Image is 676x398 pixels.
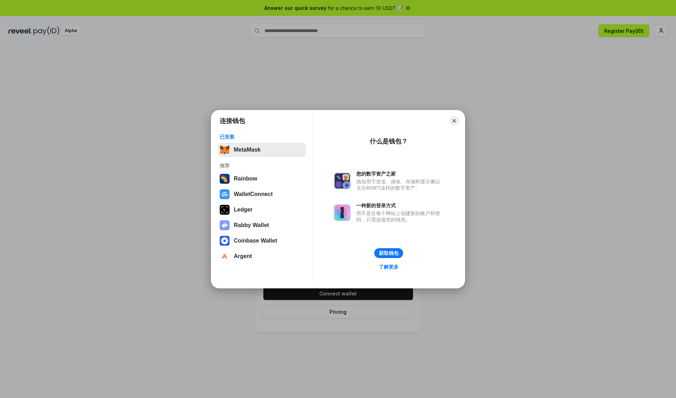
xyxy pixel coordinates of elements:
[218,203,306,217] button: Ledger
[220,236,230,246] img: svg+xml,%3Csvg%20width%3D%2228%22%20height%3D%2228%22%20viewBox%3D%220%200%2028%2028%22%20fill%3D...
[220,189,230,199] img: svg+xml,%3Csvg%20width%3D%2228%22%20height%3D%2228%22%20viewBox%3D%220%200%2028%2028%22%20fill%3D...
[356,210,444,223] div: 而不是在每个网站上创建新的账户和密码，只需连接您的钱包。
[234,191,273,197] div: WalletConnect
[334,204,351,221] img: svg+xml,%3Csvg%20xmlns%3D%22http%3A%2F%2Fwww.w3.org%2F2000%2Fsvg%22%20fill%3D%22none%22%20viewBox...
[220,117,245,125] h1: 连接钱包
[334,172,351,189] img: svg+xml,%3Csvg%20xmlns%3D%22http%3A%2F%2Fwww.w3.org%2F2000%2Fsvg%22%20fill%3D%22none%22%20viewBox...
[218,143,306,157] button: MetaMask
[220,251,230,261] img: svg+xml,%3Csvg%20width%3D%2228%22%20height%3D%2228%22%20viewBox%3D%220%200%2028%2028%22%20fill%3D...
[379,250,399,256] div: 获取钱包
[218,234,306,248] button: Coinbase Wallet
[218,249,306,263] button: Argent
[379,264,399,270] div: 了解更多
[220,205,230,215] img: svg+xml,%3Csvg%20xmlns%3D%22http%3A%2F%2Fwww.w3.org%2F2000%2Fsvg%22%20width%3D%2228%22%20height%3...
[370,137,408,146] div: 什么是钱包？
[218,172,306,186] button: Rainbow
[449,116,459,126] button: Close
[234,253,252,259] div: Argent
[220,163,304,169] div: 推荐
[356,171,444,177] div: 您的数字资产之家
[234,176,257,182] div: Rainbow
[220,174,230,184] img: svg+xml,%3Csvg%20width%3D%22120%22%20height%3D%22120%22%20viewBox%3D%220%200%20120%20120%22%20fil...
[375,262,403,271] a: 了解更多
[218,218,306,232] button: Rabby Wallet
[220,220,230,230] img: svg+xml,%3Csvg%20xmlns%3D%22http%3A%2F%2Fwww.w3.org%2F2000%2Fsvg%22%20fill%3D%22none%22%20viewBox...
[356,178,444,191] div: 钱包用于发送、接收、存储和显示像以太坊和NFT这样的数字资产。
[234,238,277,244] div: Coinbase Wallet
[220,145,230,155] img: svg+xml,%3Csvg%20fill%3D%22none%22%20height%3D%2233%22%20viewBox%3D%220%200%2035%2033%22%20width%...
[234,147,261,153] div: MetaMask
[356,202,444,209] div: 一种新的登录方式
[234,207,252,213] div: Ledger
[374,248,403,258] button: 获取钱包
[218,187,306,201] button: WalletConnect
[234,222,269,228] div: Rabby Wallet
[220,134,304,140] div: 已安装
